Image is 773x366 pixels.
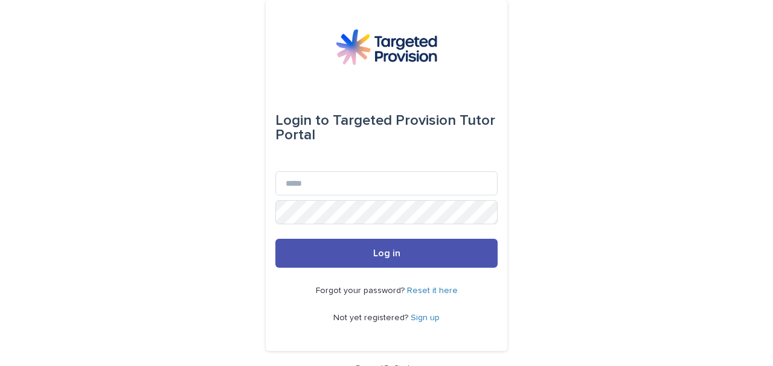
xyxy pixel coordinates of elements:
span: Log in [373,248,400,258]
span: Login to [275,113,329,128]
img: M5nRWzHhSzIhMunXDL62 [336,29,437,65]
button: Log in [275,239,498,268]
span: Forgot your password? [316,286,407,295]
div: Targeted Provision Tutor Portal [275,104,498,152]
a: Reset it here [407,286,458,295]
span: Not yet registered? [333,314,411,322]
a: Sign up [411,314,440,322]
